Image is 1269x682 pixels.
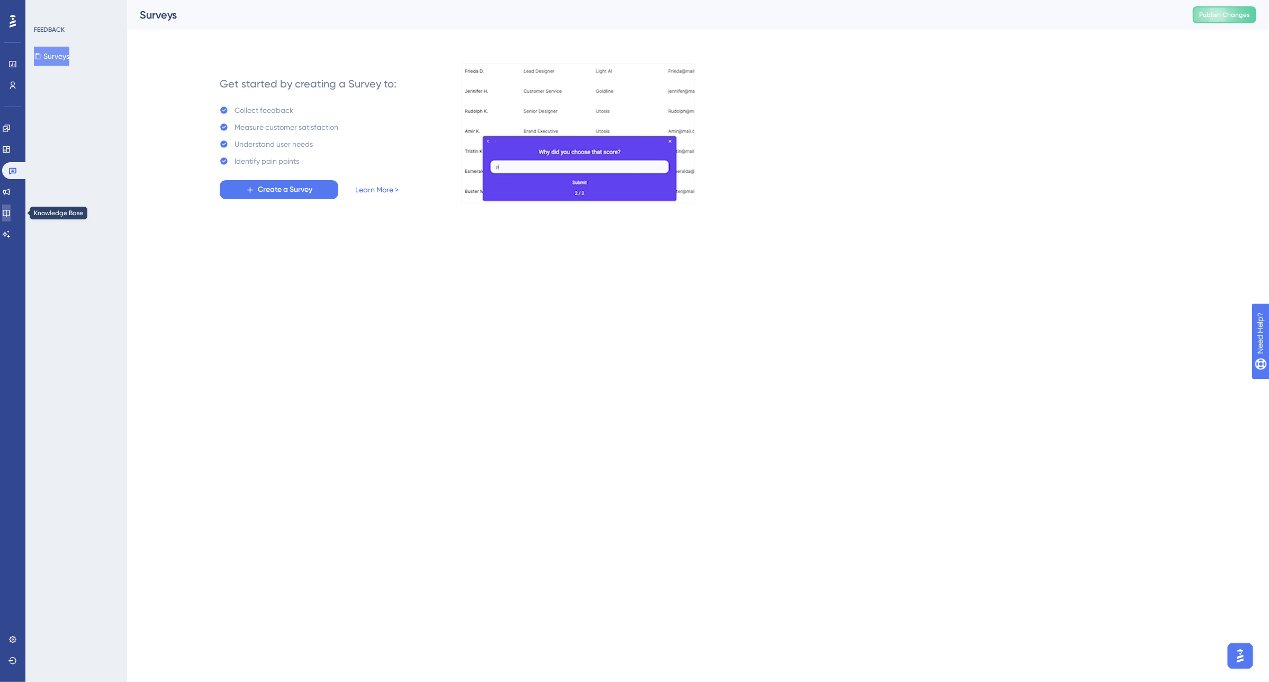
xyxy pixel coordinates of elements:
div: Identify pain points [235,155,299,167]
div: Understand user needs [235,138,313,150]
a: Learn More > [355,183,399,196]
iframe: UserGuiding AI Assistant Launcher [1225,640,1256,672]
div: Collect feedback [235,104,293,117]
button: Create a Survey [220,180,338,199]
div: FEEDBACK [34,25,65,34]
span: Publish Changes [1199,11,1250,19]
button: Publish Changes [1193,6,1256,23]
span: Create a Survey [258,183,312,196]
div: Measure customer satisfaction [235,121,338,134]
img: b81bf5b5c10d0e3e90f664060979471a.gif [461,63,695,204]
button: Surveys [34,47,69,66]
div: Surveys [140,7,1166,22]
div: Get started by creating a Survey to: [220,76,397,91]
span: Need Help? [25,3,66,15]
